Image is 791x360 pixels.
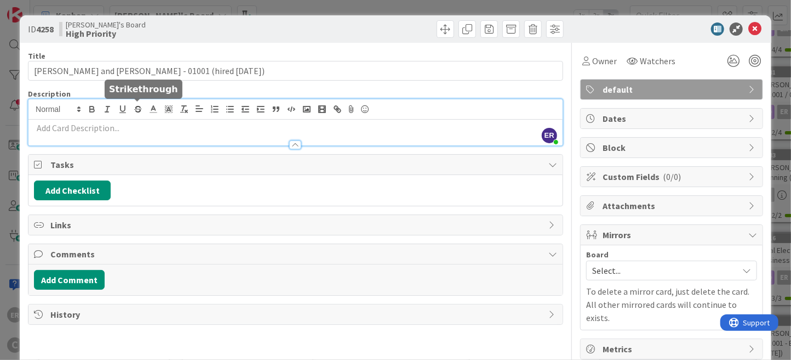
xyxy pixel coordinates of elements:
[50,248,543,261] span: Comments
[66,29,146,38] b: High Priority
[36,24,54,35] b: 4258
[586,251,609,258] span: Board
[592,263,732,278] span: Select...
[28,89,71,99] span: Description
[109,84,178,94] h5: Strikethrough
[542,128,557,143] span: ER
[28,22,54,36] span: ID
[663,171,681,182] span: ( 0/0 )
[586,285,757,324] p: To delete a mirror card, just delete the card. All other mirrored cards will continue to exists.
[603,199,743,212] span: Attachments
[66,20,146,29] span: [PERSON_NAME]'s Board
[50,158,543,171] span: Tasks
[603,342,743,356] span: Metrics
[592,54,617,67] span: Owner
[28,51,45,61] label: Title
[50,308,543,321] span: History
[603,228,743,241] span: Mirrors
[603,83,743,96] span: default
[640,54,675,67] span: Watchers
[34,270,105,290] button: Add Comment
[603,170,743,183] span: Custom Fields
[23,2,50,15] span: Support
[603,141,743,154] span: Block
[603,112,743,125] span: Dates
[28,61,563,81] input: type card name here...
[34,181,111,200] button: Add Checklist
[50,218,543,232] span: Links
